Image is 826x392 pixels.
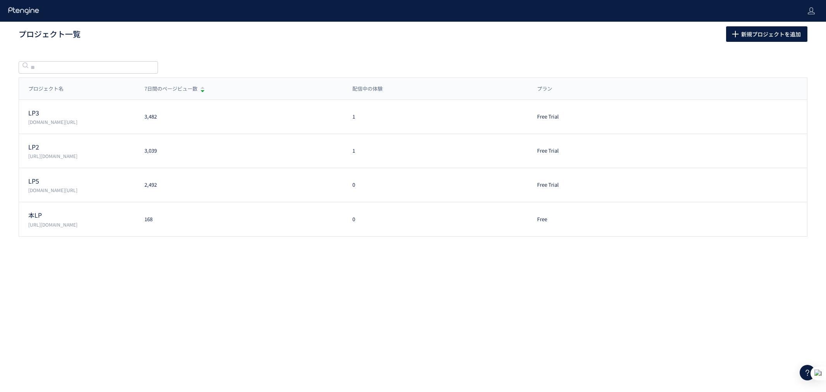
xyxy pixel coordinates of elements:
div: 1 [343,113,528,120]
div: 168 [135,216,343,223]
span: 7日間のページビュー数 [144,85,197,93]
p: lp.ishitsuku.com/04 [28,119,135,125]
div: Free Trial [528,147,691,155]
div: 1 [343,147,528,155]
div: Free Trial [528,113,691,120]
div: 2,492 [135,181,343,189]
div: 3,039 [135,147,343,155]
div: Free Trial [528,181,691,189]
span: プロジェクト名 [28,85,64,93]
div: 3,482 [135,113,343,120]
div: 0 [343,181,528,189]
p: https://d-pets.ishitsuku.com/LP/index.html [28,221,135,228]
span: 配信中の体験 [352,85,383,93]
p: lp.ishitsuku.com/06 [28,187,135,193]
p: LP2 [28,143,135,151]
p: LP5 [28,177,135,186]
div: 0 [343,216,528,223]
button: 新規プロジェクトを追加 [726,26,807,42]
p: LP3 [28,108,135,117]
p: 本LP [28,211,135,220]
div: Free [528,216,691,223]
h1: プロジェクト一覧 [19,29,709,40]
span: 新規プロジェクトを追加 [741,26,801,42]
p: https://lp.ishitsuku.com/02 [28,153,135,159]
span: プラン [537,85,552,93]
